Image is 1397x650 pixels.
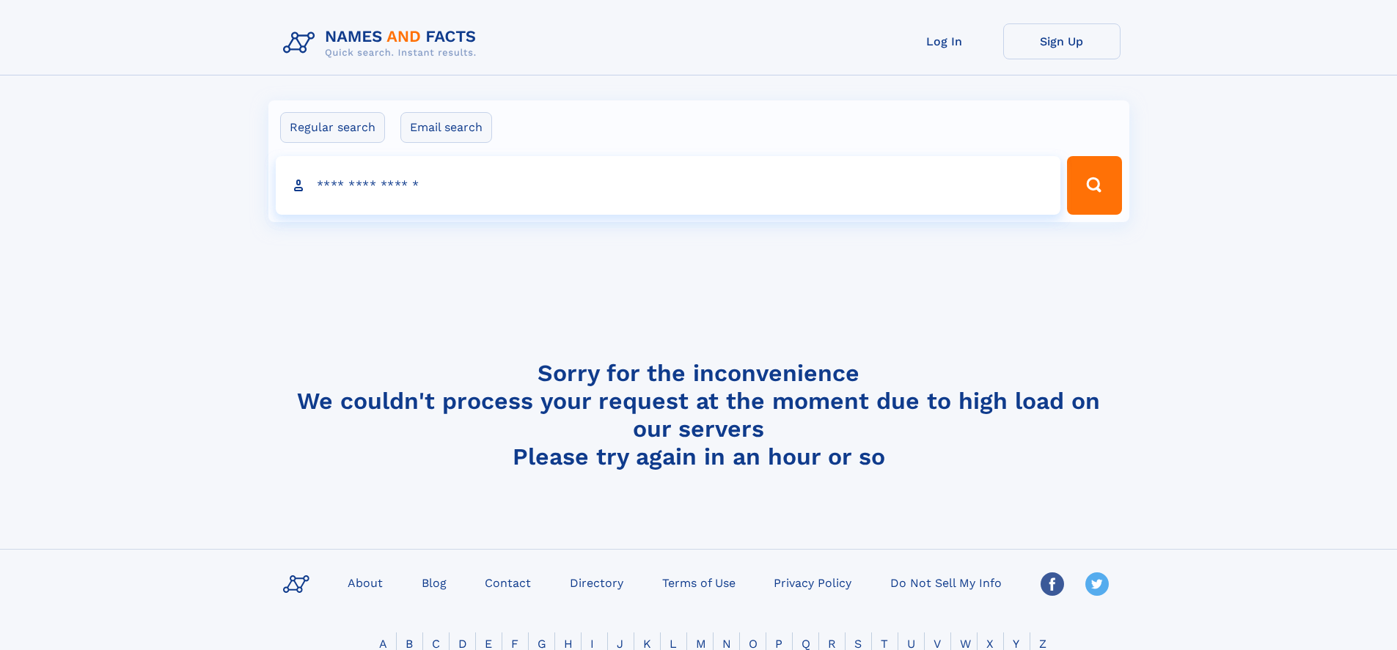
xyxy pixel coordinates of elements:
a: About [342,572,389,593]
h4: Sorry for the inconvenience We couldn't process your request at the moment due to high load on ou... [277,359,1121,470]
label: Email search [400,112,492,143]
a: Terms of Use [656,572,741,593]
img: Logo Names and Facts [277,23,488,63]
a: Do Not Sell My Info [884,572,1008,593]
input: search input [276,156,1061,215]
a: Blog [416,572,452,593]
a: Privacy Policy [768,572,857,593]
a: Contact [479,572,537,593]
a: Directory [564,572,629,593]
label: Regular search [280,112,385,143]
a: Sign Up [1003,23,1121,59]
button: Search Button [1067,156,1121,215]
img: Facebook [1041,572,1064,596]
img: Twitter [1085,572,1109,596]
a: Log In [886,23,1003,59]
